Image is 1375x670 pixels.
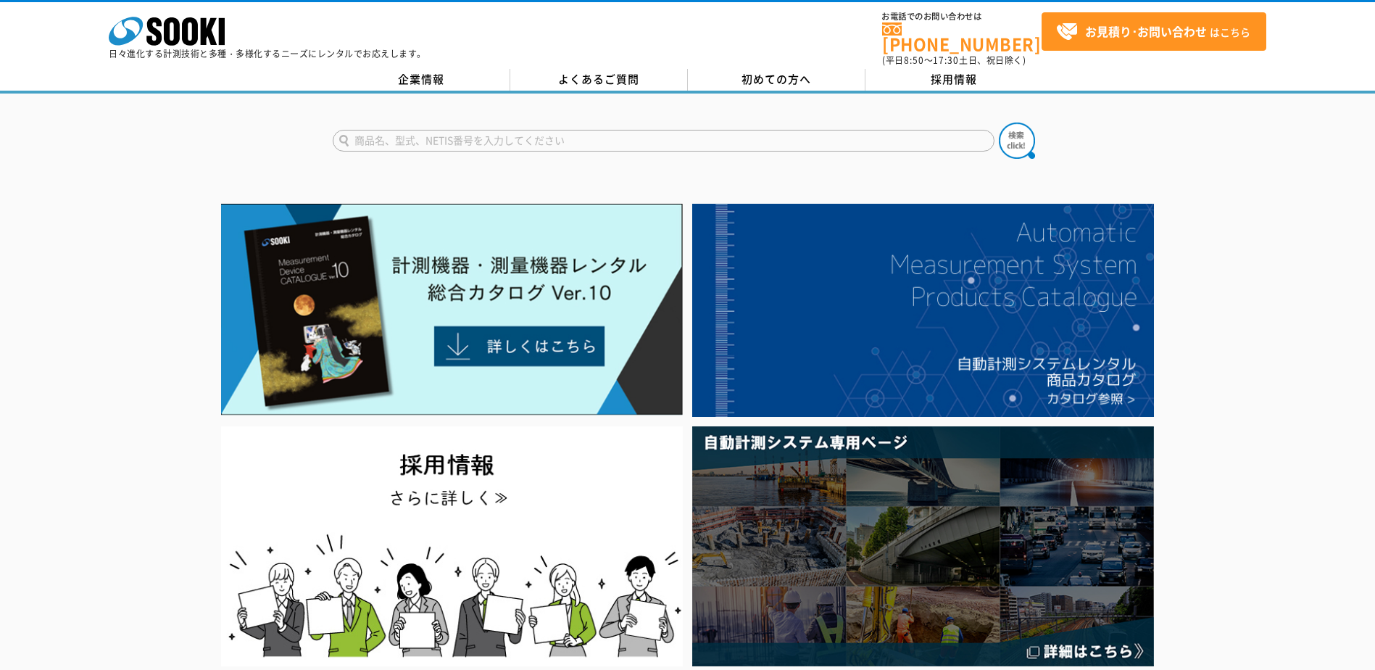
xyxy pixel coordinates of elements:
[109,49,426,58] p: 日々進化する計測技術と多種・多様化するニーズにレンタルでお応えします。
[221,426,683,666] img: SOOKI recruit
[999,123,1035,159] img: btn_search.png
[882,22,1042,52] a: [PHONE_NUMBER]
[333,130,994,152] input: 商品名、型式、NETIS番号を入力してください
[1085,22,1207,40] strong: お見積り･お問い合わせ
[692,204,1154,417] img: 自動計測システムカタログ
[933,54,959,67] span: 17:30
[688,69,865,91] a: 初めての方へ
[221,204,683,415] img: Catalog Ver10
[741,71,811,87] span: 初めての方へ
[510,69,688,91] a: よくあるご質問
[882,12,1042,21] span: お電話でのお問い合わせは
[865,69,1043,91] a: 採用情報
[1042,12,1266,51] a: お見積り･お問い合わせはこちら
[1056,21,1250,43] span: はこちら
[333,69,510,91] a: 企業情報
[904,54,924,67] span: 8:50
[882,54,1026,67] span: (平日 ～ 土日、祝日除く)
[692,426,1154,666] img: 自動計測システム専用ページ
